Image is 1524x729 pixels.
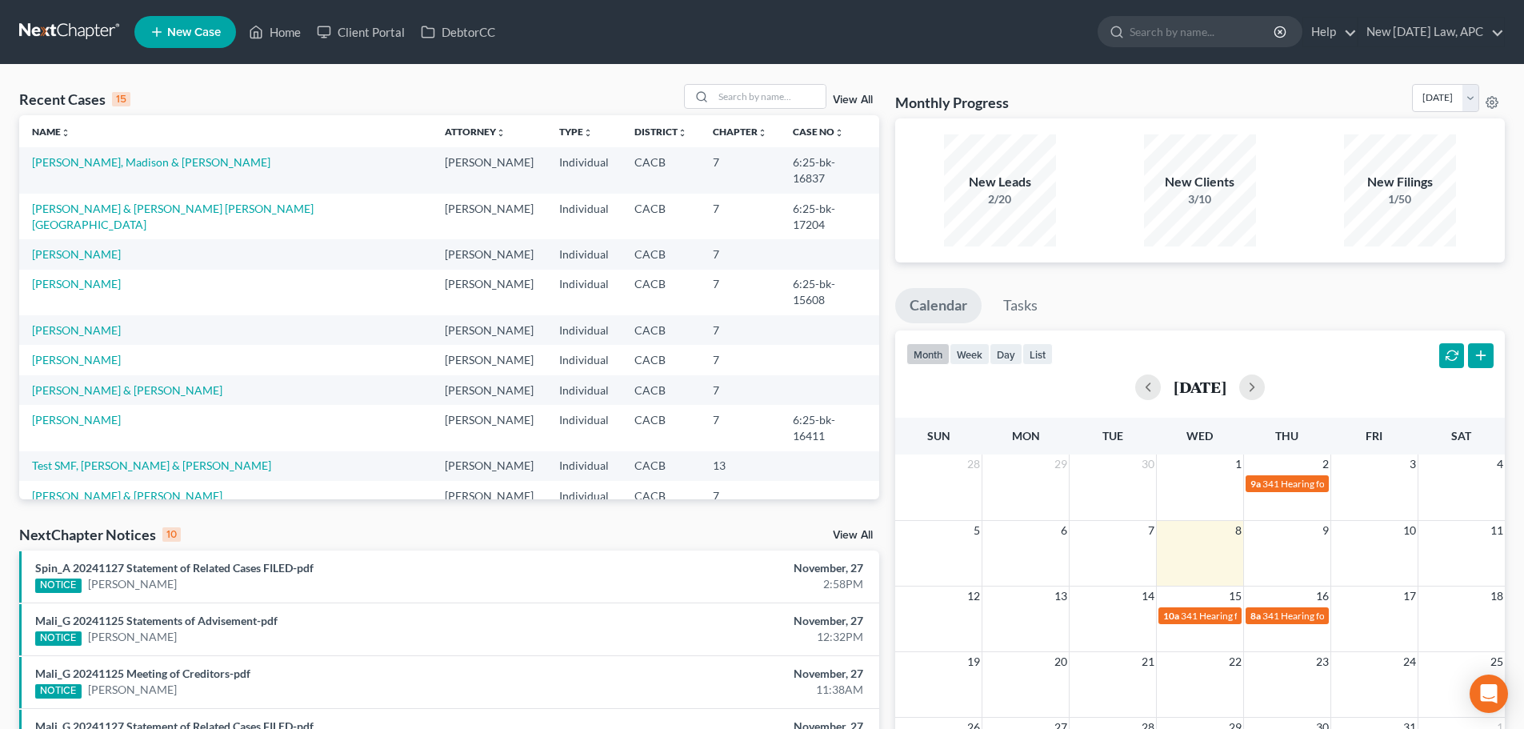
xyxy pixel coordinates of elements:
[1053,455,1069,474] span: 29
[700,405,780,451] td: 7
[546,405,622,451] td: Individual
[413,18,503,46] a: DebtorCC
[1489,587,1505,606] span: 18
[432,405,546,451] td: [PERSON_NAME]
[1234,455,1243,474] span: 1
[1314,587,1330,606] span: 16
[622,375,700,405] td: CACB
[966,652,982,671] span: 19
[1250,478,1261,490] span: 9a
[1314,652,1330,671] span: 23
[700,375,780,405] td: 7
[1366,429,1382,443] span: Fri
[32,247,121,261] a: [PERSON_NAME]
[678,128,687,138] i: unfold_more
[700,315,780,345] td: 7
[1451,429,1471,443] span: Sat
[972,521,982,540] span: 5
[1344,191,1456,207] div: 1/50
[1402,652,1418,671] span: 24
[35,667,250,680] a: Mali_G 20241125 Meeting of Creditors-pdf
[241,18,309,46] a: Home
[88,576,177,592] a: [PERSON_NAME]
[432,239,546,269] td: [PERSON_NAME]
[622,270,700,315] td: CACB
[793,126,844,138] a: Case Nounfold_more
[1144,191,1256,207] div: 3/10
[1163,610,1179,622] span: 10a
[546,315,622,345] td: Individual
[700,194,780,239] td: 7
[598,682,863,698] div: 11:38AM
[32,126,70,138] a: Nameunfold_more
[700,345,780,375] td: 7
[1102,429,1123,443] span: Tue
[598,576,863,592] div: 2:58PM
[622,147,700,193] td: CACB
[622,481,700,511] td: CACB
[1321,455,1330,474] span: 2
[32,323,121,337] a: [PERSON_NAME]
[714,85,826,108] input: Search by name...
[1234,521,1243,540] span: 8
[598,666,863,682] div: November, 27
[622,239,700,269] td: CACB
[990,343,1022,365] button: day
[780,270,879,315] td: 6:25-bk-15608
[432,315,546,345] td: [PERSON_NAME]
[780,147,879,193] td: 6:25-bk-16837
[112,92,130,106] div: 15
[622,345,700,375] td: CACB
[432,375,546,405] td: [PERSON_NAME]
[35,561,314,575] a: Spin_A 20241127 Statement of Related Cases FILED-pdf
[1186,429,1213,443] span: Wed
[1489,652,1505,671] span: 25
[167,26,221,38] span: New Case
[1012,429,1040,443] span: Mon
[32,383,222,397] a: [PERSON_NAME] & [PERSON_NAME]
[1495,455,1505,474] span: 4
[35,684,82,699] div: NOTICE
[700,270,780,315] td: 7
[583,128,593,138] i: unfold_more
[1275,429,1298,443] span: Thu
[546,239,622,269] td: Individual
[1130,17,1276,46] input: Search by name...
[432,194,546,239] td: [PERSON_NAME]
[895,93,1009,112] h3: Monthly Progress
[944,173,1056,191] div: New Leads
[546,451,622,481] td: Individual
[496,128,506,138] i: unfold_more
[1408,455,1418,474] span: 3
[162,527,181,542] div: 10
[432,481,546,511] td: [PERSON_NAME]
[1053,652,1069,671] span: 20
[622,451,700,481] td: CACB
[622,405,700,451] td: CACB
[1140,652,1156,671] span: 21
[1140,587,1156,606] span: 14
[1144,173,1256,191] div: New Clients
[546,375,622,405] td: Individual
[1250,610,1261,622] span: 8a
[1174,379,1226,395] h2: [DATE]
[834,128,844,138] i: unfold_more
[1181,610,1324,622] span: 341 Hearing for [PERSON_NAME]
[966,587,982,606] span: 12
[1262,478,1406,490] span: 341 Hearing for [PERSON_NAME]
[1022,343,1053,365] button: list
[559,126,593,138] a: Typeunfold_more
[1489,521,1505,540] span: 11
[927,429,950,443] span: Sun
[32,413,121,427] a: [PERSON_NAME]
[634,126,687,138] a: Districtunfold_more
[32,155,270,169] a: [PERSON_NAME], Madison & [PERSON_NAME]
[35,614,278,627] a: Mali_G 20241125 Statements of Advisement-pdf
[1402,521,1418,540] span: 10
[432,147,546,193] td: [PERSON_NAME]
[944,191,1056,207] div: 2/20
[780,194,879,239] td: 6:25-bk-17204
[598,629,863,645] div: 12:32PM
[88,682,177,698] a: [PERSON_NAME]
[1146,521,1156,540] span: 7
